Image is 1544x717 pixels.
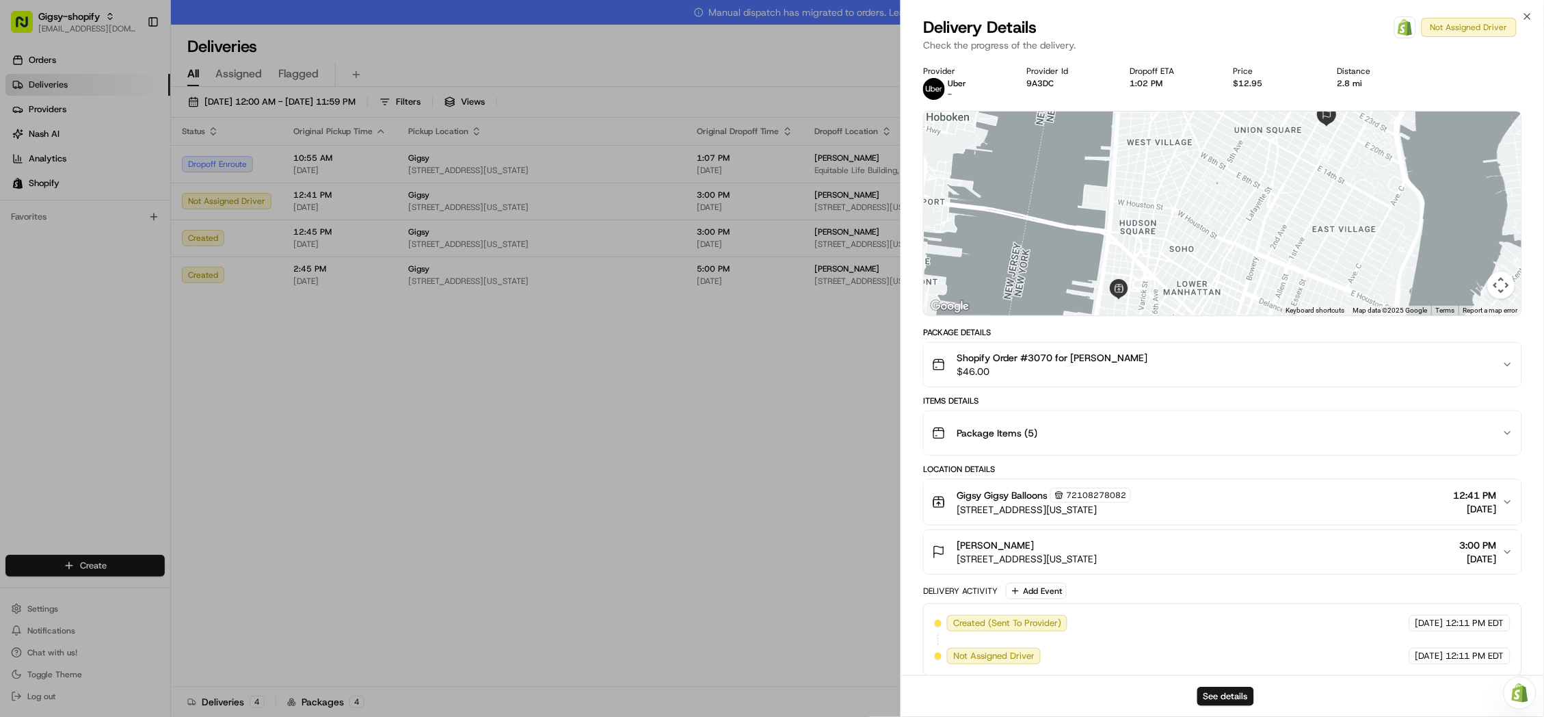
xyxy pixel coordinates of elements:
[953,650,1035,662] span: Not Assigned Driver
[924,530,1521,574] button: [PERSON_NAME][STREET_ADDRESS][US_STATE]3:00 PM[DATE]
[927,298,972,315] a: Open this area in Google Maps (opens a new window)
[8,263,110,287] a: 📗Knowledge Base
[957,426,1037,440] span: Package Items ( 5 )
[923,78,945,100] img: uber-new-logo.jpeg
[957,552,1097,566] span: [STREET_ADDRESS][US_STATE]
[953,617,1061,629] span: Created (Sent To Provider)
[14,198,36,220] img: Sarah Lucier
[212,174,249,191] button: See all
[1454,502,1497,516] span: [DATE]
[957,538,1034,552] span: [PERSON_NAME]
[14,54,249,76] p: Welcome 👋
[1006,583,1067,599] button: Add Event
[110,263,225,287] a: 💻API Documentation
[1415,617,1443,629] span: [DATE]
[924,343,1521,387] button: Shopify Order #3070 for [PERSON_NAME]$46.00
[1460,538,1497,552] span: 3:00 PM
[27,268,105,282] span: Knowledge Base
[1353,307,1427,314] span: Map data ©2025 Google
[129,268,219,282] span: API Documentation
[1397,19,1413,36] img: Shopify
[1234,78,1315,89] div: $12.95
[96,301,165,312] a: Powered byPylon
[957,503,1131,517] span: [STREET_ADDRESS][US_STATE]
[1130,66,1212,77] div: Dropoff ETA
[957,488,1048,502] span: Gigsy Gigsy Balloons
[923,66,1004,77] div: Provider
[948,89,952,100] span: -
[923,327,1522,338] div: Package Details
[1197,687,1254,706] button: See details
[1446,617,1504,629] span: 12:11 PM EDT
[1460,552,1497,566] span: [DATE]
[923,586,998,597] div: Delivery Activity
[136,302,165,312] span: Pylon
[948,78,966,89] span: Uber
[1454,488,1497,502] span: 12:41 PM
[1066,490,1126,501] span: 72108278082
[957,351,1147,365] span: Shopify Order #3070 for [PERSON_NAME]
[1026,78,1054,89] button: 9A3DC
[29,130,53,155] img: 9188753566659_6852d8bf1fb38e338040_72.png
[42,211,111,222] span: [PERSON_NAME]
[1435,307,1454,314] a: Terms (opens in new tab)
[1337,66,1418,77] div: Distance
[1234,66,1315,77] div: Price
[924,411,1521,455] button: Package Items (5)
[232,134,249,151] button: Start new chat
[923,464,1522,475] div: Location Details
[1415,650,1443,662] span: [DATE]
[116,270,127,281] div: 💻
[1130,78,1212,89] div: 1:02 PM
[14,270,25,281] div: 📗
[923,16,1037,38] span: Delivery Details
[1446,650,1504,662] span: 12:11 PM EDT
[14,130,38,155] img: 1736555255976-a54dd68f-1ca7-489b-9aae-adbdc363a1c4
[36,88,226,102] input: Clear
[1026,66,1108,77] div: Provider Id
[62,144,188,155] div: We're available if you need us!
[927,298,972,315] img: Google
[1394,16,1416,38] a: Shopify
[62,130,224,144] div: Start new chat
[1286,306,1344,315] button: Keyboard shortcuts
[14,13,41,40] img: Nash
[923,38,1522,52] p: Check the progress of the delivery.
[1487,272,1515,299] button: Map camera controls
[1463,307,1517,314] a: Report a map error
[924,480,1521,525] button: Gigsy Gigsy Balloons72108278082[STREET_ADDRESS][US_STATE]12:41 PM[DATE]
[114,211,118,222] span: •
[957,365,1147,378] span: $46.00
[14,177,92,188] div: Past conversations
[121,211,149,222] span: [DATE]
[923,395,1522,406] div: Items Details
[1337,78,1418,89] div: 2.8 mi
